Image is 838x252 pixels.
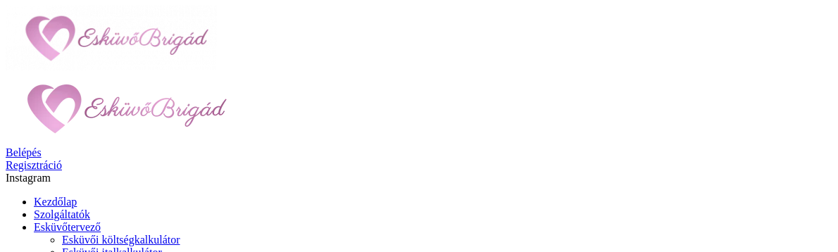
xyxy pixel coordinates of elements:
a: Szolgáltatók [34,208,90,220]
img: Site logo [6,6,217,70]
a: Kezdőlap [34,196,77,208]
a: Belépés [6,146,42,158]
a: Regisztráció [6,159,62,171]
a: Esküvőtervező [34,221,101,233]
span: Instagram [6,172,51,184]
a: Esküvői költségkalkulátor [62,234,180,246]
